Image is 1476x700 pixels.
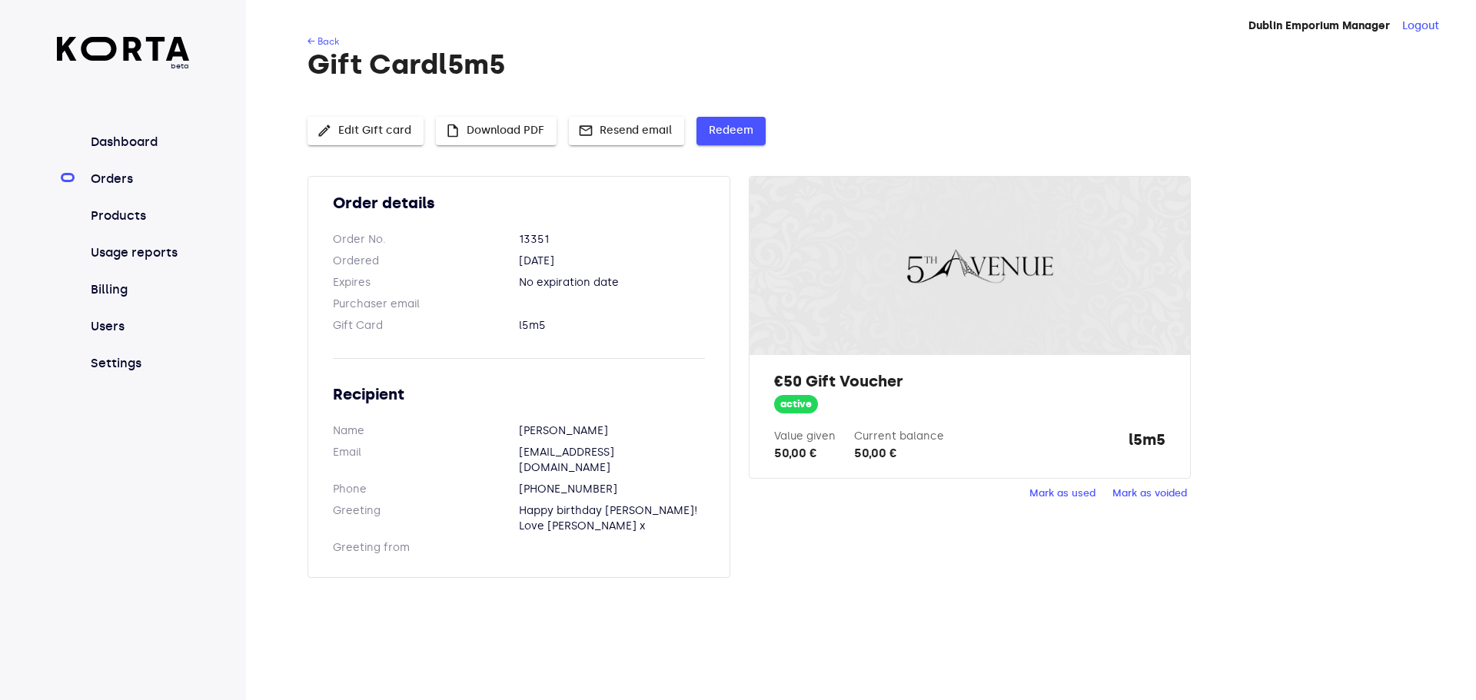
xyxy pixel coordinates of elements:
h2: Order details [333,192,705,214]
label: Current balance [854,430,944,443]
a: Billing [88,280,190,299]
dd: Happy birthday [PERSON_NAME]! Love [PERSON_NAME] x [519,503,705,534]
button: Redeem [696,117,766,145]
span: Mark as voided [1112,485,1187,503]
a: Dashboard [88,133,190,151]
dd: No expiration date [519,275,705,290]
a: Products [88,207,190,225]
dd: [DATE] [519,254,705,269]
dd: [PHONE_NUMBER] [519,482,705,497]
a: Usage reports [88,244,190,262]
a: ← Back [307,36,339,47]
dt: Name [333,423,519,439]
dt: Ordered [333,254,519,269]
dt: Greeting [333,503,519,534]
button: Mark as used [1026,482,1099,506]
a: Settings [88,354,190,373]
span: Download PDF [448,121,544,141]
img: Korta [57,37,190,61]
button: Logout [1402,18,1439,34]
dd: [PERSON_NAME] [519,423,705,439]
dt: Greeting from [333,540,519,556]
h2: €50 Gift Voucher [774,370,1165,392]
strong: l5m5 [1129,429,1165,463]
div: 50,00 € [854,444,944,463]
button: Resend email [569,117,684,145]
span: active [774,397,818,412]
dt: Order No. [333,232,519,247]
dt: Purchaser email [333,297,519,312]
a: Edit Gift card [307,122,424,135]
span: edit [317,123,332,138]
a: beta [57,37,190,71]
button: Mark as voided [1109,482,1191,506]
h2: Recipient [333,383,705,405]
button: Download PDF [436,117,557,145]
span: Mark as used [1029,485,1095,503]
span: insert_drive_file [445,123,460,138]
dd: 13351 [519,232,705,247]
dt: Gift Card [333,318,519,333]
dd: l5m5 [519,318,705,333]
span: beta [57,61,190,71]
strong: Dublin Emporium Manager [1248,19,1390,32]
span: mail [578,123,593,138]
span: Edit Gift card [320,121,411,141]
dd: [EMAIL_ADDRESS][DOMAIN_NAME] [519,445,705,476]
span: Redeem [709,121,753,141]
span: Resend email [581,121,672,141]
dt: Expires [333,275,519,290]
div: 50,00 € [774,444,836,463]
button: Edit Gift card [307,117,424,145]
dt: Phone [333,482,519,497]
h1: Gift Card l5m5 [307,49,1411,80]
label: Value given [774,430,836,443]
a: Users [88,317,190,336]
a: Orders [88,170,190,188]
dt: Email [333,445,519,476]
